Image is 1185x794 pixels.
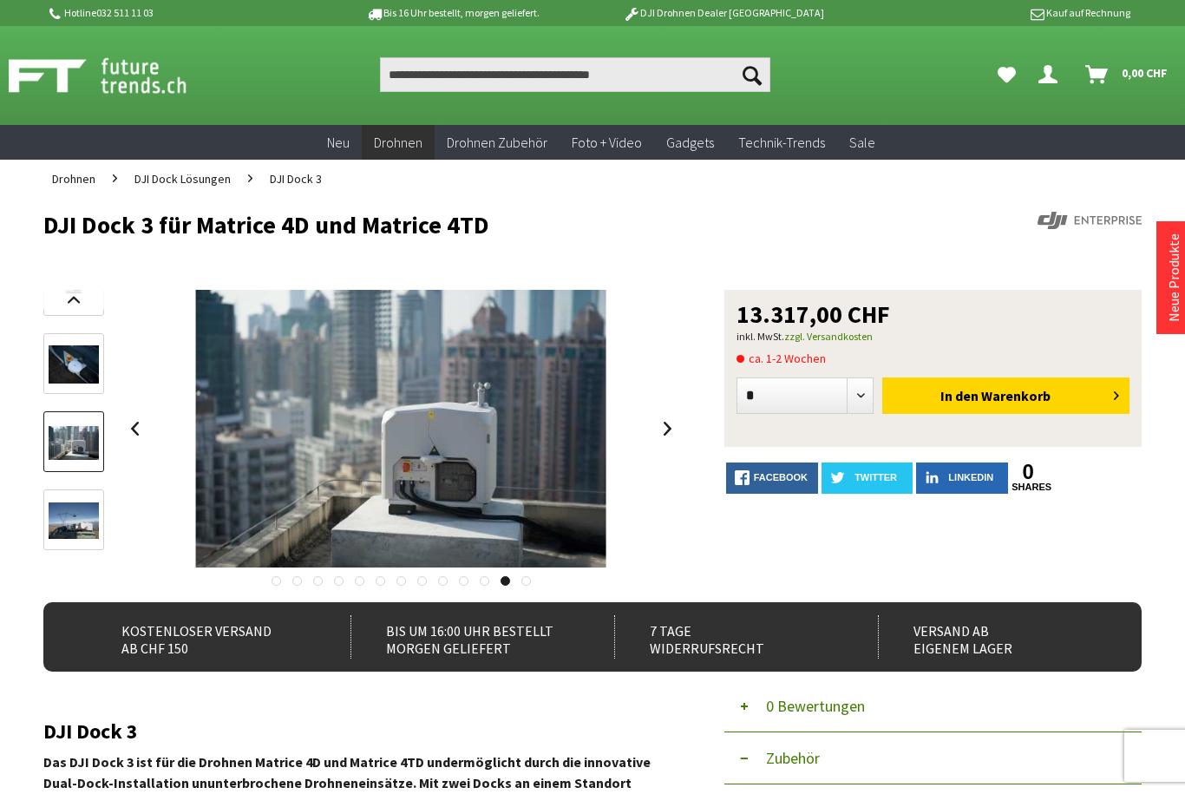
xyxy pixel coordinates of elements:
p: DJI Drohnen Dealer [GEOGRAPHIC_DATA] [588,3,859,23]
button: 0 Bewertungen [724,680,1142,732]
a: Technik-Trends [726,125,837,161]
p: Bis 16 Uhr bestellt, morgen geliefert. [317,3,587,23]
span: 0,00 CHF [1122,59,1168,87]
a: Gadgets [654,125,726,161]
strong: Das DJI Dock 3 ist für die Drohnen Matrice 4D und Matrice 4TD und [43,753,450,771]
a: DJI Dock Lösungen [126,160,239,198]
a: shares [1012,482,1044,493]
span: LinkedIn [948,472,993,482]
a: Drohnen Zubehör [435,125,560,161]
span: Gadgets [666,134,714,151]
a: Dein Konto [1031,57,1071,92]
span: In den [940,387,979,404]
button: Zubehör [724,732,1142,784]
p: inkl. MwSt. [737,326,1129,347]
div: Versand ab eigenem Lager [878,615,1110,659]
span: facebook [754,472,808,482]
span: Drohnen Zubehör [447,134,547,151]
a: zzgl. Versandkosten [784,330,873,343]
span: ca. 1-2 Wochen [737,348,826,369]
span: Warenkorb [981,387,1051,404]
button: In den Warenkorb [882,377,1129,414]
span: twitter [854,472,897,482]
span: Drohnen [52,171,95,187]
a: 032 511 11 03 [96,6,154,19]
p: Hotline [46,3,317,23]
span: Drohnen [374,134,422,151]
a: Neu [315,125,362,161]
input: Produkt, Marke, Kategorie, EAN, Artikelnummer… [380,57,769,92]
a: DJI Dock 3 [261,160,331,198]
span: Technik-Trends [738,134,825,151]
span: DJI Dock 3 [270,171,322,187]
a: Meine Favoriten [989,57,1025,92]
span: Neu [327,134,350,151]
img: Shop Futuretrends - zur Startseite wechseln [9,54,225,97]
button: Suchen [734,57,770,92]
a: Sale [837,125,887,161]
a: Foto + Video [560,125,654,161]
img: DJI Enterprise [1038,212,1142,229]
a: Warenkorb [1078,57,1176,92]
a: Neue Produkte [1165,233,1182,322]
span: Foto + Video [572,134,642,151]
span: 13.317,00 CHF [737,302,890,326]
a: 0 [1012,463,1044,482]
div: Kostenloser Versand ab CHF 150 [87,615,319,659]
p: Kauf auf Rechnung [859,3,1129,23]
h1: DJI Dock 3 für Matrice 4D und Matrice 4TD [43,212,922,238]
div: Bis um 16:00 Uhr bestellt Morgen geliefert [350,615,583,659]
span: Sale [849,134,875,151]
a: Drohnen [362,125,435,161]
a: Drohnen [43,160,104,198]
h2: DJI Dock 3 [43,720,680,743]
a: twitter [822,463,913,494]
div: 7 Tage Widerrufsrecht [614,615,847,659]
a: LinkedIn [916,463,1008,494]
span: DJI Dock Lösungen [134,171,231,187]
a: facebook [726,463,818,494]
